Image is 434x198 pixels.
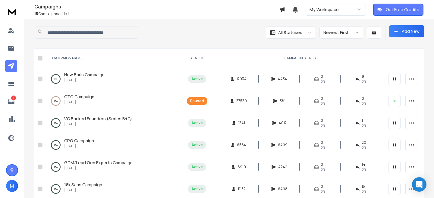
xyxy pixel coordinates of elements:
p: [DATE] [64,188,102,193]
span: 15 [34,11,38,16]
td: 1%New Baris Campaign[DATE] [45,68,180,90]
span: 6499 [278,143,288,147]
div: Active [191,187,203,191]
p: 1 % [54,76,57,82]
div: Active [191,165,203,169]
span: 1341 [238,121,245,125]
span: 4434 [278,77,287,81]
p: 0 % [54,186,58,192]
span: 0 [321,162,323,167]
span: 0% [321,123,325,128]
img: logo [6,6,18,17]
p: 8 % [54,164,58,170]
td: 8%GTM/Lead Gen Experts Campaign[DATE] [45,156,180,178]
p: [DATE] [64,166,133,171]
p: 0 % [54,120,58,126]
span: 0 % [362,101,366,106]
a: 3 [5,96,17,108]
span: 4242 [278,165,287,169]
a: New Baris Campaign [64,72,105,78]
a: GTM/Lead Gen Experts Campaign [64,160,133,166]
span: 381 [280,99,286,103]
span: 37539 [236,99,247,103]
th: CAMPAIGN NAME [45,49,180,68]
span: 6564 [237,143,246,147]
span: 0 % [362,145,366,150]
button: Newest First [319,27,363,39]
button: Add New [389,25,424,37]
td: 0%VC Backed Founders (Series B+C)[DATE] [45,112,180,134]
span: 0% [321,145,325,150]
span: 18k Saas Campaign [64,182,102,187]
span: 0 [321,140,323,145]
a: VC Backed Founders (Series B+C) [64,116,132,122]
span: 0 [321,74,323,79]
p: [DATE] [64,78,105,83]
button: M [6,180,18,192]
span: 0 [321,184,323,189]
p: Campaigns added [34,11,279,16]
td: 0%CTO Campaign[DATE] [45,90,180,112]
a: CTO Campaign [64,94,94,100]
span: 1 [362,118,363,123]
span: 0 [321,96,323,101]
span: 0% [321,101,325,106]
span: VC Backed Founders (Series B+C) [64,116,132,121]
span: 0 % [362,167,366,172]
span: 0 % [362,79,366,84]
p: 0 % [54,98,58,104]
span: 0% [321,189,325,194]
span: CRO Campaign [64,138,94,143]
th: CAMPAIGN STATS [214,49,385,68]
p: 0 % [54,142,58,148]
p: [DATE] [64,144,94,149]
span: CTO Campaign [64,94,94,99]
span: 0 [321,118,323,123]
span: 14 [362,162,365,167]
button: Get Free Credits [373,4,423,16]
span: GTM/Lead Gen Experts Campaign [64,160,133,165]
th: STATUS [180,49,214,68]
span: 6910 [237,165,246,169]
span: New Baris Campaign [64,72,105,77]
span: 20 [362,140,366,145]
div: Active [191,143,203,147]
a: CRO Campaign [64,138,94,144]
span: 11152 [238,187,246,191]
div: Paused [190,99,204,103]
span: 0 % [362,189,366,194]
div: Active [191,121,203,125]
div: Open Intercom Messenger [412,177,426,192]
p: [DATE] [64,122,132,127]
p: All Statuses [278,30,302,36]
p: Get Free Credits [386,7,419,13]
h1: Campaigns [34,3,279,10]
div: Active [191,77,203,81]
span: 0% [321,167,325,172]
span: 0 [362,96,364,101]
span: 0% [321,79,325,84]
span: 6498 [278,187,288,191]
p: My Workspace [310,7,341,13]
a: 18k Saas Campaign [64,182,102,188]
span: 4017 [279,121,287,125]
span: 15 [362,184,365,189]
span: 0 % [362,123,366,128]
td: 0%CRO Campaign[DATE] [45,134,180,156]
p: 3 [11,96,16,100]
p: [DATE] [64,100,94,105]
span: 17934 [237,77,247,81]
span: 9 [362,74,364,79]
